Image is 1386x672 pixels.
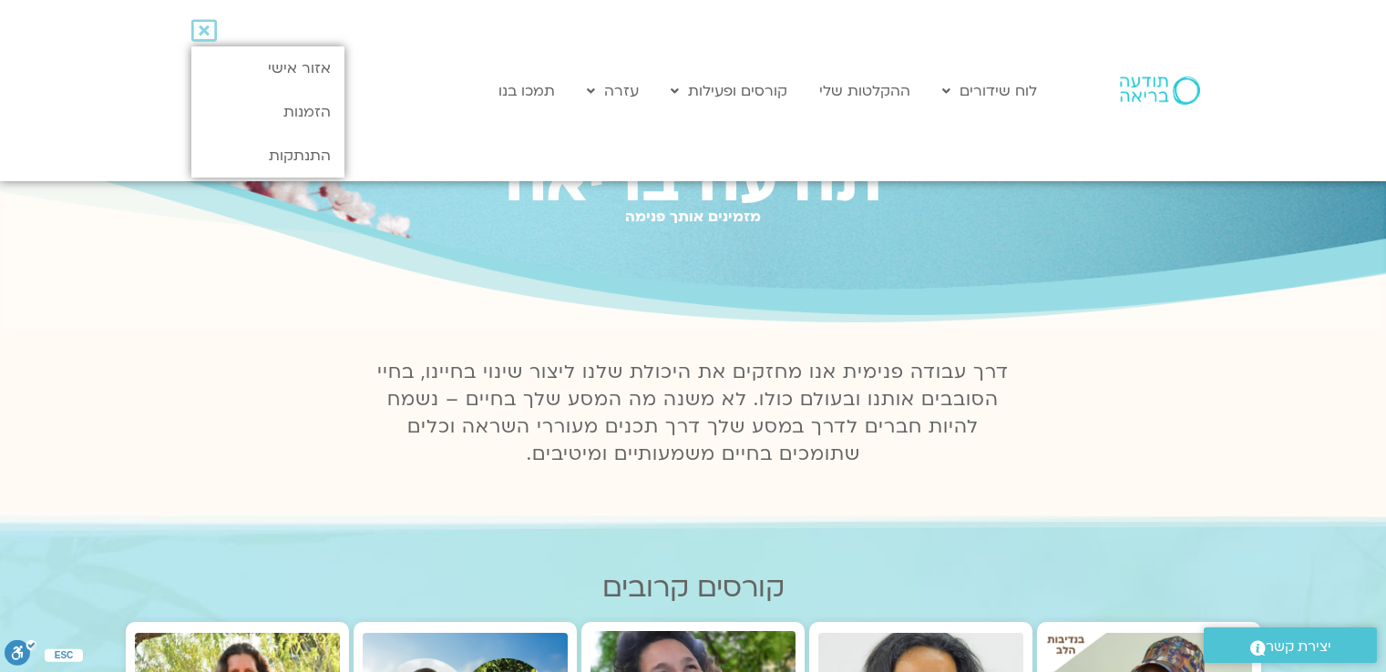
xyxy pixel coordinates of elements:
[1204,627,1377,663] a: יצירת קשר
[578,74,648,108] a: עזרה
[126,572,1261,604] h2: קורסים קרובים
[1120,76,1200,104] img: תודעה בריאה
[1266,635,1331,659] span: יצירת קשר
[810,74,919,108] a: ההקלטות שלי
[191,134,344,178] a: התנתקות
[191,46,344,90] a: אזור אישי
[933,74,1046,108] a: לוח שידורים
[662,74,796,108] a: קורסים ופעילות
[191,90,344,134] a: הזמנות
[489,74,564,108] a: תמכו בנו
[367,359,1020,468] p: דרך עבודה פנימית אנו מחזקים את היכולת שלנו ליצור שינוי בחיינו, בחיי הסובבים אותנו ובעולם כולו. לא...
